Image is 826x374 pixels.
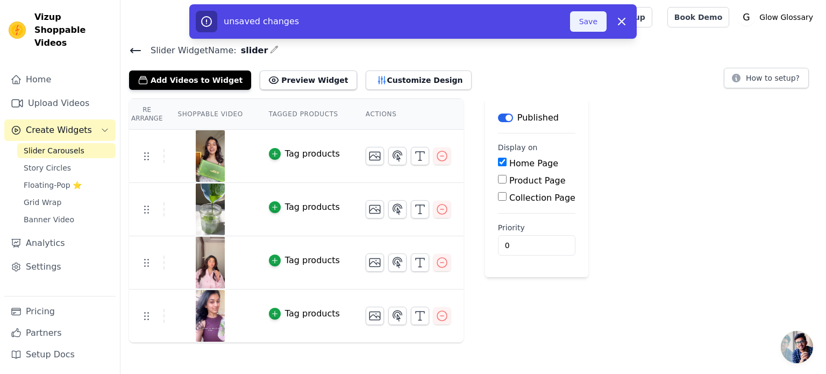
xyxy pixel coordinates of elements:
span: slider [237,44,268,57]
a: Analytics [4,232,116,254]
button: Tag products [269,307,340,320]
span: Create Widgets [26,124,92,137]
span: Banner Video [24,214,74,225]
div: Tag products [285,201,340,214]
span: unsaved changes [224,16,299,26]
button: Add Videos to Widget [129,70,251,90]
a: Pricing [4,301,116,322]
img: tn-e052e0c569ac415bbd3192b5fec555ad.png [195,237,225,288]
a: Settings [4,256,116,278]
label: Home Page [509,158,558,168]
div: Tag products [285,307,340,320]
button: Change Thumbnail [366,253,384,272]
a: Grid Wrap [17,195,116,210]
label: Product Page [509,175,566,186]
div: Tag products [285,254,340,267]
div: Open chat [781,331,813,363]
div: Tag products [285,147,340,160]
th: Shoppable Video [165,99,255,130]
a: Setup Docs [4,344,116,365]
div: Edit Name [270,43,279,58]
p: Published [517,111,559,124]
th: Tagged Products [256,99,353,130]
a: Upload Videos [4,93,116,114]
button: Create Widgets [4,119,116,141]
img: tn-ed9479e2194e49e4942e789f9734290f.png [195,130,225,182]
a: Banner Video [17,212,116,227]
button: Tag products [269,147,340,160]
button: Tag products [269,254,340,267]
a: Story Circles [17,160,116,175]
button: Change Thumbnail [366,200,384,218]
span: Floating-Pop ⭐ [24,180,82,190]
a: Floating-Pop ⭐ [17,178,116,193]
a: Slider Carousels [17,143,116,158]
th: Actions [353,99,464,130]
button: Change Thumbnail [366,147,384,165]
button: Tag products [269,201,340,214]
button: Preview Widget [260,70,357,90]
th: Re Arrange [129,99,165,130]
img: tn-e8b6fe2d7e264fdfb32851904abfcc66.png [195,290,225,342]
button: Change Thumbnail [366,307,384,325]
button: How to setup? [724,68,809,88]
button: Save [570,11,607,32]
label: Priority [498,222,575,233]
a: Partners [4,322,116,344]
span: Slider Carousels [24,145,84,156]
legend: Display on [498,142,538,153]
a: How to setup? [724,75,809,86]
span: Story Circles [24,163,71,173]
a: Home [4,69,116,90]
span: Slider Widget Name: [142,44,237,57]
label: Collection Page [509,193,575,203]
button: Customize Design [366,70,472,90]
span: Grid Wrap [24,197,61,208]
img: tn-7a740aa1180f4ec592ffe0aed2b6ff2e.png [195,184,225,235]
